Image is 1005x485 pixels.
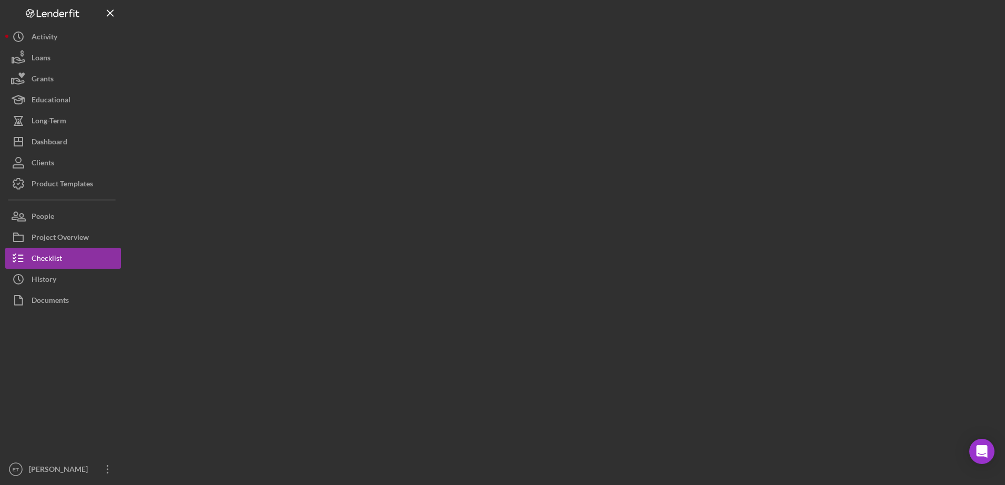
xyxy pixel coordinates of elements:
div: Documents [32,290,69,313]
button: Documents [5,290,121,311]
button: ET[PERSON_NAME] [5,459,121,480]
button: People [5,206,121,227]
div: Loans [32,47,50,71]
button: Product Templates [5,173,121,194]
button: Project Overview [5,227,121,248]
button: Grants [5,68,121,89]
button: Educational [5,89,121,110]
button: Loans [5,47,121,68]
button: Activity [5,26,121,47]
div: Long-Term [32,110,66,134]
div: Activity [32,26,57,50]
div: People [32,206,54,229]
div: Project Overview [32,227,89,250]
button: Checklist [5,248,121,269]
div: [PERSON_NAME] [26,459,95,482]
div: Product Templates [32,173,93,197]
div: Dashboard [32,131,67,155]
text: ET [13,467,19,472]
button: Dashboard [5,131,121,152]
div: Educational [32,89,70,113]
div: Open Intercom Messenger [969,439,994,464]
button: History [5,269,121,290]
div: Grants [32,68,54,92]
div: Checklist [32,248,62,271]
div: Clients [32,152,54,176]
button: Long-Term [5,110,121,131]
div: History [32,269,56,292]
button: Clients [5,152,121,173]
